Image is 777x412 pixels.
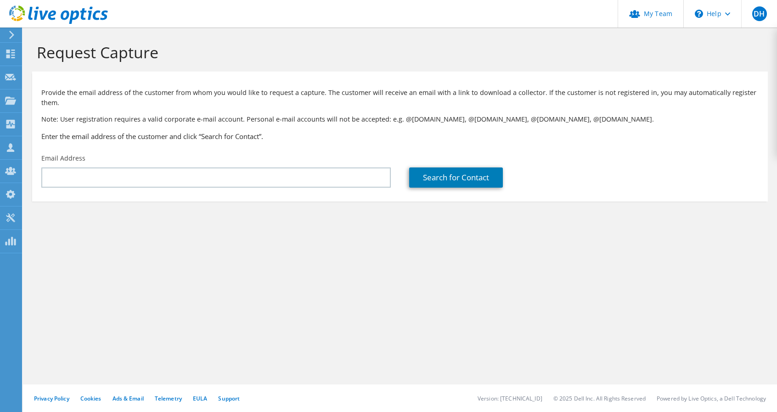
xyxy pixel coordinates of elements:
[695,10,703,18] svg: \n
[41,131,759,141] h3: Enter the email address of the customer and click “Search for Contact”.
[37,43,759,62] h1: Request Capture
[409,167,503,188] a: Search for Contact
[41,154,85,163] label: Email Address
[478,395,542,402] li: Version: [TECHNICAL_ID]
[41,88,759,108] p: Provide the email address of the customer from whom you would like to request a capture. The cust...
[155,395,182,402] a: Telemetry
[41,114,759,124] p: Note: User registration requires a valid corporate e-mail account. Personal e-mail accounts will ...
[193,395,207,402] a: EULA
[80,395,101,402] a: Cookies
[34,395,69,402] a: Privacy Policy
[752,6,767,21] span: DH
[218,395,240,402] a: Support
[553,395,646,402] li: © 2025 Dell Inc. All Rights Reserved
[657,395,766,402] li: Powered by Live Optics, a Dell Technology
[113,395,144,402] a: Ads & Email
